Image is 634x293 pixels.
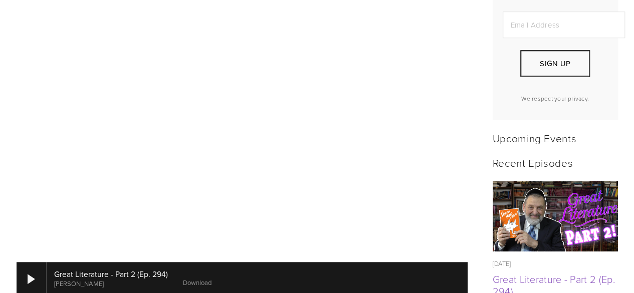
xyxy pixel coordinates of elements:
[493,181,618,251] a: Great Literature - Part 2 (Ep. 294)
[503,12,625,38] input: Email Address
[183,278,212,287] a: Download
[540,58,570,69] span: Sign Up
[501,94,609,103] p: We respect your privacy.
[492,181,618,251] img: Great Literature - Part 2 (Ep. 294)
[493,156,618,169] h2: Recent Episodes
[520,50,589,77] button: Sign Up
[493,259,511,268] time: [DATE]
[493,132,618,144] h2: Upcoming Events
